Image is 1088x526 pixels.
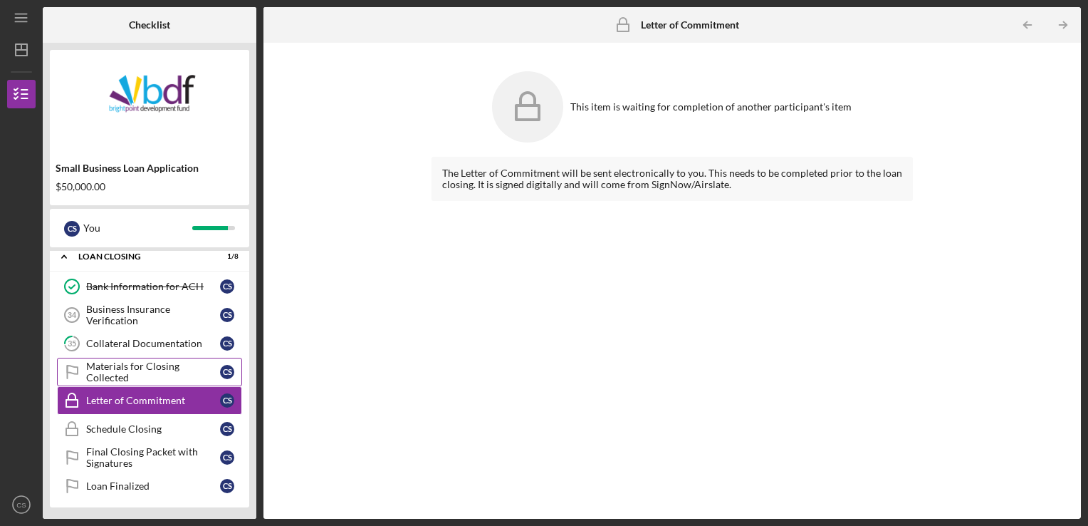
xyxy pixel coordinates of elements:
[86,304,220,326] div: Business Insurance Verification
[220,422,234,436] div: C S
[50,57,249,143] img: Product logo
[86,446,220,469] div: Final Closing Packet with Signatures
[220,279,234,294] div: C S
[57,443,242,472] a: Final Closing Packet with SignaturesCS
[86,361,220,383] div: Materials for Closing Collected
[220,393,234,408] div: C S
[86,423,220,435] div: Schedule Closing
[57,329,242,358] a: 35Collateral DocumentationCS
[220,336,234,351] div: C S
[86,480,220,492] div: Loan Finalized
[56,163,244,174] div: Small Business Loan Application
[641,19,739,31] b: Letter of Commitment
[220,450,234,465] div: C S
[220,365,234,379] div: C S
[57,301,242,329] a: 34Business Insurance VerificationCS
[57,415,242,443] a: Schedule ClosingCS
[56,181,244,192] div: $50,000.00
[68,339,76,349] tspan: 35
[57,472,242,500] a: Loan FinalizedCS
[213,252,239,261] div: 1 / 8
[64,221,80,237] div: C S
[86,395,220,406] div: Letter of Commitment
[220,479,234,493] div: C S
[83,216,192,240] div: You
[57,272,242,301] a: Bank Information for ACHCS
[68,311,77,319] tspan: 34
[220,308,234,322] div: C S
[86,281,220,292] div: Bank Information for ACH
[442,167,903,190] div: The Letter of Commitment will be sent electronically to you. This needs to be completed prior to ...
[57,386,242,415] a: Letter of CommitmentCS
[78,252,203,261] div: Loan Closing
[16,501,26,509] text: CS
[7,490,36,519] button: CS
[129,19,170,31] b: Checklist
[86,338,220,349] div: Collateral Documentation
[570,101,852,113] div: This item is waiting for completion of another participant's item
[57,358,242,386] a: Materials for Closing CollectedCS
